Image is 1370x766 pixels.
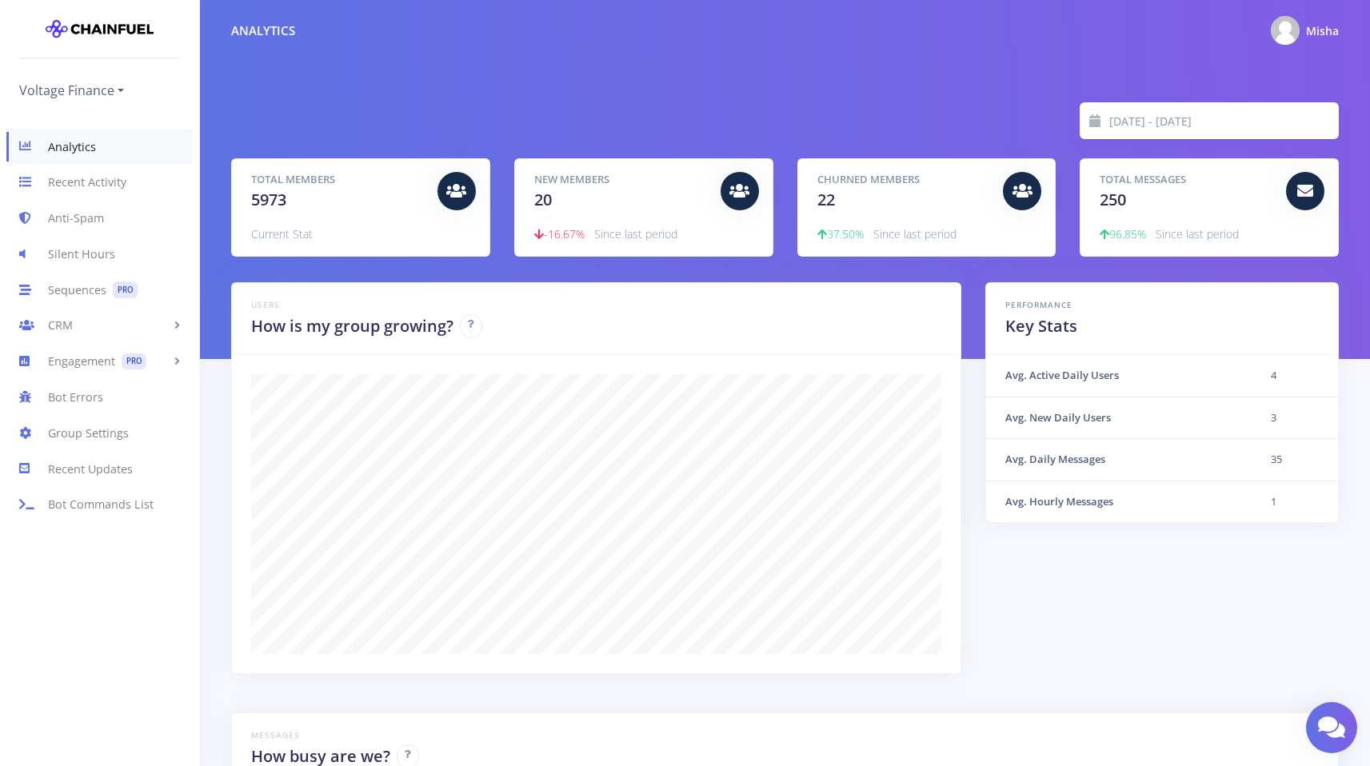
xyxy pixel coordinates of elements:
[251,172,425,188] h5: Total Members
[1271,16,1300,45] img: @mishadub95 Photo
[1258,13,1339,48] a: @mishadub95 Photo Misha
[1252,481,1338,522] td: 1
[1306,23,1339,38] span: Misha
[251,729,1319,741] h6: Messages
[986,397,1251,439] th: Avg. New Daily Users
[46,13,154,45] img: chainfuel-logo
[1252,355,1338,397] td: 4
[19,78,124,103] a: Voltage Finance
[6,129,193,165] a: Analytics
[1005,314,1319,338] h2: Key Stats
[251,314,453,338] h2: How is my group growing?
[534,172,709,188] h5: New Members
[817,172,992,188] h5: Churned Members
[1005,299,1319,311] h6: Performance
[873,226,957,241] span: Since last period
[817,189,835,210] span: 22
[1252,439,1338,481] td: 35
[1252,397,1338,439] td: 3
[231,22,295,40] div: Analytics
[1100,189,1126,210] span: 250
[251,299,941,311] h6: Users
[986,355,1251,397] th: Avg. Active Daily Users
[1156,226,1239,241] span: Since last period
[251,189,286,210] span: 5973
[986,439,1251,481] th: Avg. Daily Messages
[594,226,677,241] span: Since last period
[1100,172,1274,188] h5: Total Messages
[113,281,138,298] span: PRO
[1100,226,1146,241] span: 96.85%
[986,481,1251,522] th: Avg. Hourly Messages
[251,226,313,241] span: Current Stat
[534,189,552,210] span: 20
[122,353,146,370] span: PRO
[817,226,864,241] span: 37.50%
[534,226,585,241] span: -16.67%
